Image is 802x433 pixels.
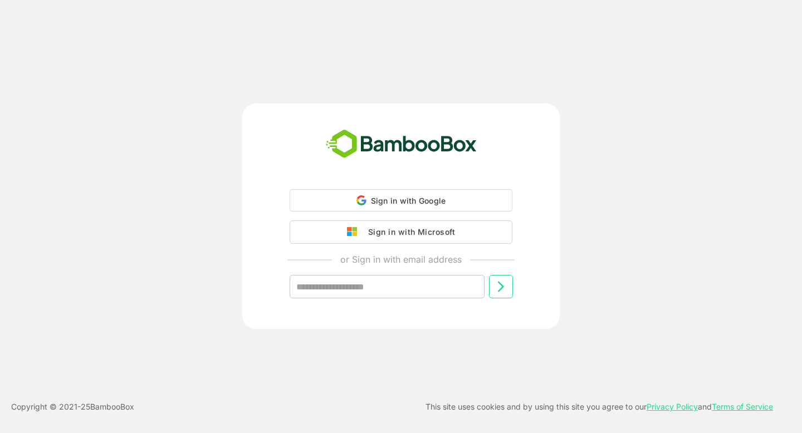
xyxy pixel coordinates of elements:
[11,400,134,414] p: Copyright © 2021- 25 BambooBox
[363,225,455,239] div: Sign in with Microsoft
[347,227,363,237] img: google
[712,402,773,411] a: Terms of Service
[371,196,446,205] span: Sign in with Google
[290,189,512,211] div: Sign in with Google
[290,220,512,244] button: Sign in with Microsoft
[340,253,462,266] p: or Sign in with email address
[320,126,483,163] img: bamboobox
[647,402,698,411] a: Privacy Policy
[426,400,773,414] p: This site uses cookies and by using this site you agree to our and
